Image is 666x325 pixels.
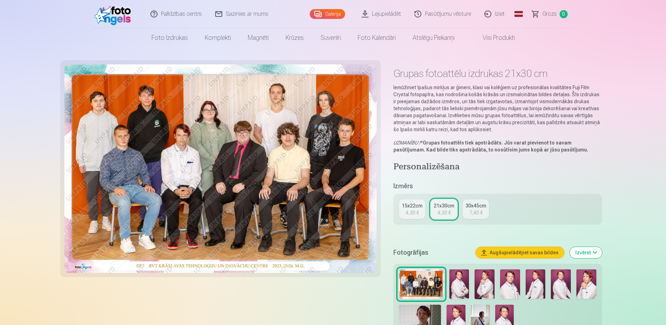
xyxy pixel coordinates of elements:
a: 30x45cm7,40 € [463,199,489,219]
div: 7,40 € [469,209,483,216]
strong: Grupas fotoattēls tiek apstrādāts. Jūs varat pievienot to savam pasūtījumam. Kad bilde tiks apstr... [393,140,588,153]
div: 4,30 € [406,209,419,216]
div: 15x22cm [402,202,422,209]
div: 4,30 € [437,209,451,216]
a: Visi produkti [463,28,523,48]
a: Atslēgu piekariņi [404,28,463,48]
a: 21x30cm4,30 € [431,199,457,219]
div: 21x30cm [434,202,454,209]
h1: Grupas fotoattēlu izdrukas 21x30 cm [393,67,602,80]
a: Foto izdrukas [143,28,196,48]
h4: Personalizēšana [393,162,602,173]
span: 0 [560,10,568,18]
a: 15x22cm4,30 € [399,199,425,219]
a: Komplekti [196,28,239,48]
h5: Fotogrāfijas [393,248,470,257]
div: 30x45cm [465,202,486,209]
h5: Izmērs [393,181,602,191]
a: Suvenīri [312,28,349,48]
button: Augšupielādējiet savas bildes [476,247,564,258]
a: Magnēti [239,28,277,48]
img: /fa1 [94,3,135,25]
a: Foto kalendāri [349,28,404,48]
button: Izvērst [570,247,602,258]
a: Galerija [310,9,345,19]
span: Grozs [542,10,557,18]
em: UZMANĪBU ! [393,140,420,146]
a: Krūzes [277,28,312,48]
p: Iemūžiniet īpašus mirkļus ar ģimeni, klasi vai kolēģiem uz profesionālas kvalitātes Fuji Film Cry... [393,84,602,133]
